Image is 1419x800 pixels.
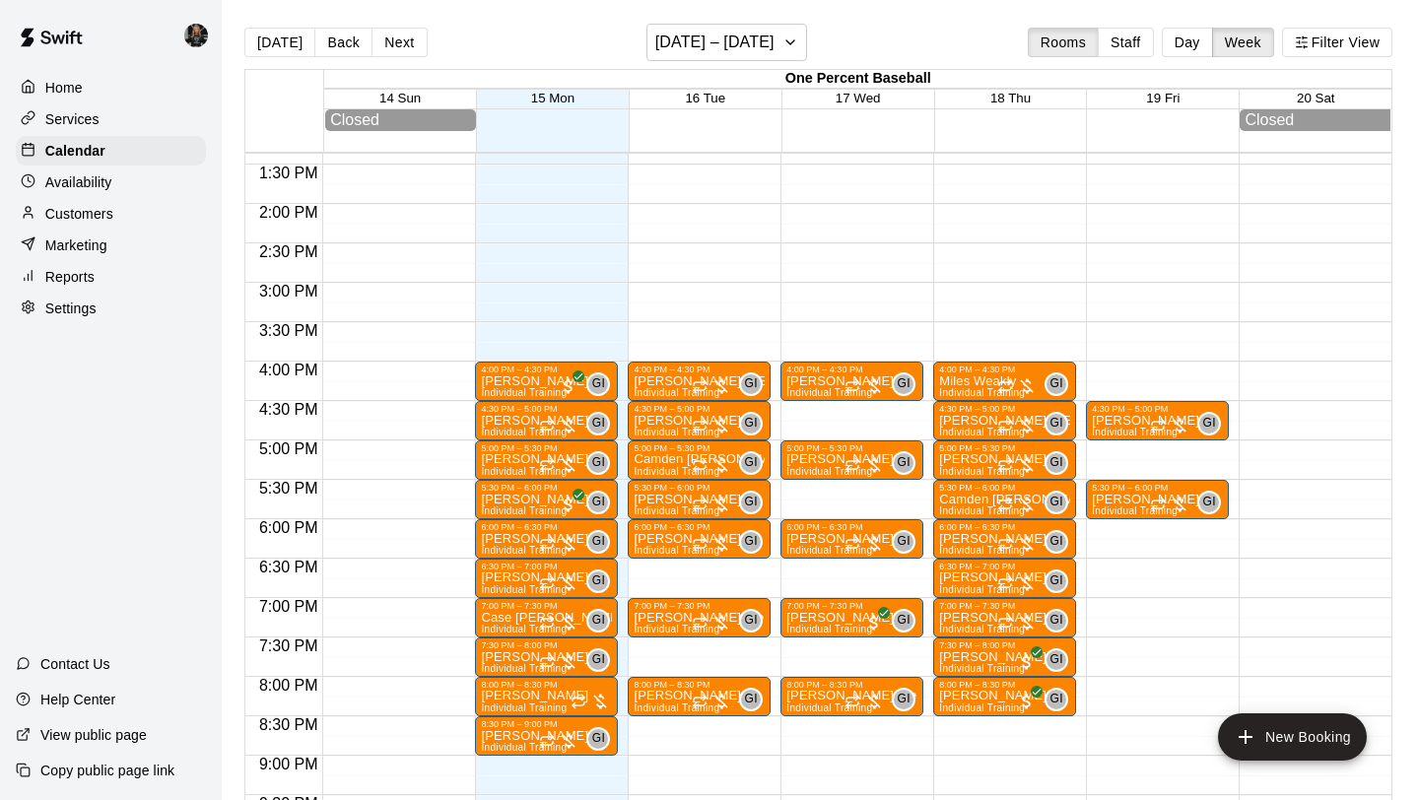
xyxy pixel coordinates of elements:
[786,702,872,713] span: Individual Training
[475,637,618,677] div: 7:30 PM – 8:00 PM: Individual Training
[592,729,605,749] span: GI
[900,530,915,554] span: Garrett & Sean Individual Training
[900,451,915,475] span: Garrett & Sean Individual Training
[786,680,917,690] div: 8:00 PM – 8:30 PM
[16,199,206,229] a: Customers
[786,365,917,374] div: 4:00 PM – 4:30 PM
[586,491,610,514] div: Garrett & Sean Individual Training
[481,387,567,398] span: Individual Training
[45,235,107,255] p: Marketing
[1050,374,1063,394] span: GI
[1045,569,1068,593] div: Garrett & Sean Individual Training
[254,362,323,378] span: 4:00 PM
[1212,28,1274,57] button: Week
[184,24,208,47] img: Garrett & Sean 1on1 Lessons
[594,530,610,554] span: Garrett & Sean Individual Training
[1092,404,1223,414] div: 4:30 PM – 5:00 PM
[16,167,206,197] a: Availability
[1086,480,1229,519] div: 5:30 PM – 6:00 PM: Individual Training
[254,716,323,733] span: 8:30 PM
[592,493,605,512] span: GI
[1092,427,1178,437] span: Individual Training
[898,690,911,709] span: GI
[745,690,758,709] span: GI
[634,404,765,414] div: 4:30 PM – 5:00 PM
[628,362,771,401] div: 4:00 PM – 4:30 PM: Individual Training
[1146,91,1180,105] button: 19 Fri
[939,404,1070,414] div: 4:30 PM – 5:00 PM
[747,609,763,633] span: Garrett & Sean Individual Training
[739,530,763,554] div: Garrett & Sean Individual Training
[16,136,206,166] a: Calendar
[254,322,323,339] span: 3:30 PM
[481,719,612,729] div: 8:30 PM – 9:00 PM
[481,601,612,611] div: 7:00 PM – 7:30 PM
[939,680,1070,690] div: 8:00 PM – 8:30 PM
[40,690,115,709] p: Help Center
[45,204,113,224] p: Customers
[628,598,771,637] div: 7:00 PM – 7:30 PM: Individual Training
[747,530,763,554] span: Garrett & Sean Individual Training
[1052,491,1068,514] span: Garrett & Sean Individual Training
[1150,418,1166,433] span: Recurring event
[594,412,610,435] span: Garrett & Sean Individual Training
[539,418,555,433] span: Recurring event
[594,372,610,396] span: Garrett & Sean Individual Training
[900,372,915,396] span: Garrett & Sean Individual Training
[481,640,612,650] div: 7:30 PM – 8:00 PM
[539,575,555,591] span: Recurring event
[481,680,612,690] div: 8:00 PM – 8:30 PM
[1052,609,1068,633] span: Garrett & Sean Individual Training
[254,165,323,181] span: 1:30 PM
[898,532,911,552] span: GI
[1245,111,1385,129] div: Closed
[845,457,860,473] span: Recurring event
[1050,414,1063,433] span: GI
[836,91,881,105] button: 17 Wed
[592,414,605,433] span: GI
[592,374,605,394] span: GI
[780,362,923,401] div: 4:00 PM – 4:30 PM: Individual Training
[531,91,574,105] span: 15 Mon
[655,29,775,56] h6: [DATE] – [DATE]
[933,598,1076,637] div: 7:00 PM – 7:30 PM: Individual Training
[747,688,763,711] span: Garrett & Sean Individual Training
[997,615,1013,631] span: Recurring event
[786,624,872,634] span: Individual Training
[40,761,174,780] p: Copy public page link
[481,443,612,453] div: 5:00 PM – 5:30 PM
[628,401,771,440] div: 4:30 PM – 5:00 PM: Individual Training
[685,91,725,105] span: 16 Tue
[634,680,765,690] div: 8:00 PM – 8:30 PM
[939,387,1025,398] span: Individual Training
[1045,412,1068,435] div: Garrett & Sean Individual Training
[939,466,1025,477] span: Individual Training
[1282,28,1392,57] button: Filter View
[45,267,95,287] p: Reports
[628,677,771,716] div: 8:00 PM – 8:30 PM: Individual Training
[939,601,1070,611] div: 7:00 PM – 7:30 PM
[692,497,708,512] span: Recurring event
[559,376,578,396] span: All customers have paid
[586,372,610,396] div: Garrett & Sean Individual Training
[481,505,567,516] span: Individual Training
[475,519,618,559] div: 6:00 PM – 6:30 PM: Individual Training
[1052,648,1068,672] span: Garrett & Sean Individual Training
[1052,530,1068,554] span: Garrett & Sean Individual Training
[592,650,605,670] span: GI
[539,457,555,473] span: Recurring event
[747,491,763,514] span: Garrett & Sean Individual Training
[933,559,1076,598] div: 6:30 PM – 7:00 PM: Individual Training
[571,694,586,709] span: Recurring event
[628,440,771,480] div: 5:00 PM – 5:30 PM: Individual Training
[786,466,872,477] span: Individual Training
[739,688,763,711] div: Garrett & Sean Individual Training
[1092,505,1178,516] span: Individual Training
[939,522,1070,532] div: 6:00 PM – 6:30 PM
[990,91,1031,105] span: 18 Thu
[892,688,915,711] div: Garrett & Sean Individual Training
[1162,28,1213,57] button: Day
[475,440,618,480] div: 5:00 PM – 5:30 PM: Individual Training
[594,727,610,751] span: Garrett & Sean Individual Training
